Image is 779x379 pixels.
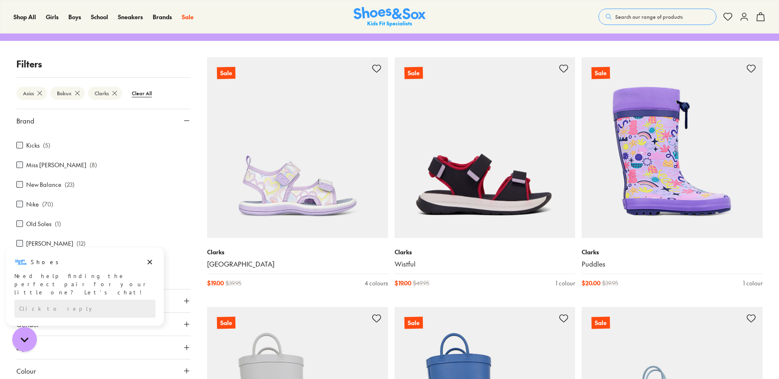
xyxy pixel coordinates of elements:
[26,141,40,150] label: Kicks
[182,13,194,21] a: Sale
[354,7,426,27] img: SNS_Logo_Responsive.svg
[217,316,235,329] p: Sale
[42,200,53,209] p: ( 70 )
[6,1,164,80] div: Campaign message
[582,279,601,287] span: $ 20.00
[16,366,36,376] span: Colour
[207,260,388,269] a: [GEOGRAPHIC_DATA]
[6,9,164,50] div: Message from Shoes. Need help finding the perfect pair for your little one? Let’s chat!
[153,13,172,21] a: Brands
[217,67,235,79] p: Sale
[91,13,108,21] a: School
[404,316,422,329] p: Sale
[404,67,422,79] p: Sale
[615,13,683,20] span: Search our range of products
[395,260,576,269] a: Wistful
[55,220,61,228] p: ( 1 )
[65,180,75,189] p: ( 23 )
[602,279,618,287] span: $ 39.95
[395,279,411,287] span: $ 19.00
[16,87,47,100] btn: Asics
[582,260,763,269] a: Puddles
[16,109,191,132] button: Brand
[14,9,27,22] img: Shoes logo
[68,13,81,21] a: Boys
[395,248,576,256] p: Clarks
[14,26,156,50] div: Need help finding the perfect pair for your little one? Let’s chat!
[207,279,224,287] span: $ 19.00
[582,57,763,238] a: Sale
[26,200,39,209] label: Nike
[16,116,34,126] span: Brand
[16,336,191,359] button: Style
[582,248,763,256] p: Clarks
[144,10,156,22] button: Dismiss campaign
[26,161,86,169] label: Miss [PERSON_NAME]
[118,13,143,21] a: Sneakers
[125,86,158,101] btn: Clear All
[50,87,85,100] btn: Bobux
[226,279,242,287] span: $ 39.95
[26,220,52,228] label: Old Soles
[207,57,388,238] a: Sale
[26,239,73,248] label: [PERSON_NAME]
[354,7,426,27] a: Shoes & Sox
[598,9,716,25] button: Search our range of products
[365,279,388,287] div: 4 colours
[8,324,41,354] iframe: Gorgias live chat messenger
[26,180,61,189] label: New Balance
[88,87,122,100] btn: Clarks
[31,12,63,20] h3: Shoes
[43,141,50,150] p: ( 5 )
[14,54,156,72] div: Reply to the campaigns
[592,67,610,79] p: Sale
[207,248,388,256] p: Clarks
[46,13,59,21] a: Girls
[395,57,576,238] a: Sale
[14,13,36,21] a: Shop All
[592,316,610,329] p: Sale
[413,279,429,287] span: $ 49.95
[555,279,575,287] div: 1 colour
[90,161,97,169] p: ( 8 )
[77,239,86,248] p: ( 12 )
[16,57,191,71] p: Filters
[743,279,763,287] div: 1 colour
